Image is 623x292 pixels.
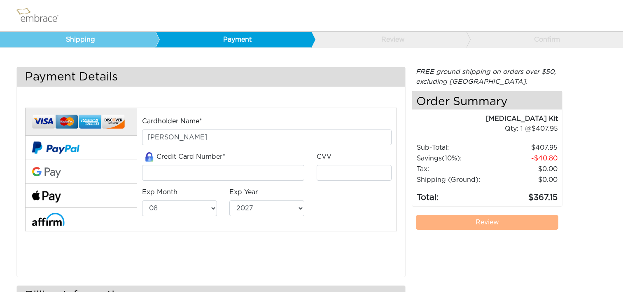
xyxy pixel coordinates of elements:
td: Shipping (Ground): [416,174,494,185]
div: FREE ground shipping on orders over $50, excluding [GEOGRAPHIC_DATA]. [412,67,562,87]
td: $0.00 [494,174,558,185]
label: Cardholder Name* [142,116,202,126]
td: 367.15 [494,185,558,204]
a: Confirm [466,32,622,47]
img: affirm-logo.svg [32,213,65,226]
td: Total: [416,185,494,204]
td: Sub-Total: [416,142,494,153]
img: logo.png [14,5,68,26]
span: 407.95 [532,125,558,132]
label: Exp Month [142,187,177,197]
td: Tax: [416,164,494,174]
img: Google-Pay-Logo.svg [32,167,61,179]
td: 40.80 [494,153,558,164]
img: credit-cards.png [32,112,125,132]
label: CVV [317,152,331,162]
img: amazon-lock.png [142,152,156,162]
a: Review [416,215,558,230]
label: Exp Year [229,187,258,197]
span: (10%) [442,155,460,162]
a: Review [311,32,467,47]
h3: Payment Details [17,67,405,87]
div: 1 @ [422,124,558,134]
td: 407.95 [494,142,558,153]
label: Credit Card Number* [142,152,225,162]
td: 0.00 [494,164,558,174]
img: paypal-v2.png [32,136,79,160]
h4: Order Summary [412,91,562,110]
img: fullApplePay.png [32,191,61,203]
td: Savings : [416,153,494,164]
a: Payment [155,32,311,47]
div: [MEDICAL_DATA] Kit [412,114,558,124]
